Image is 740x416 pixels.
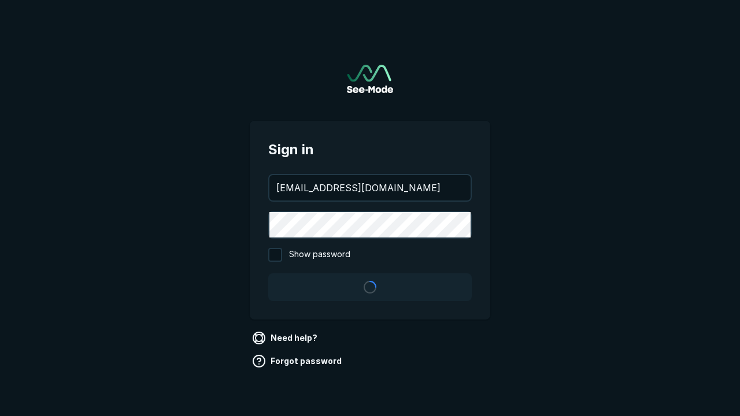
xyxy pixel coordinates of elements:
input: your@email.com [269,175,471,200]
a: Go to sign in [347,65,393,93]
a: Forgot password [250,352,346,370]
img: See-Mode Logo [347,65,393,93]
span: Sign in [268,139,472,160]
span: Show password [289,248,350,262]
a: Need help? [250,329,322,347]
